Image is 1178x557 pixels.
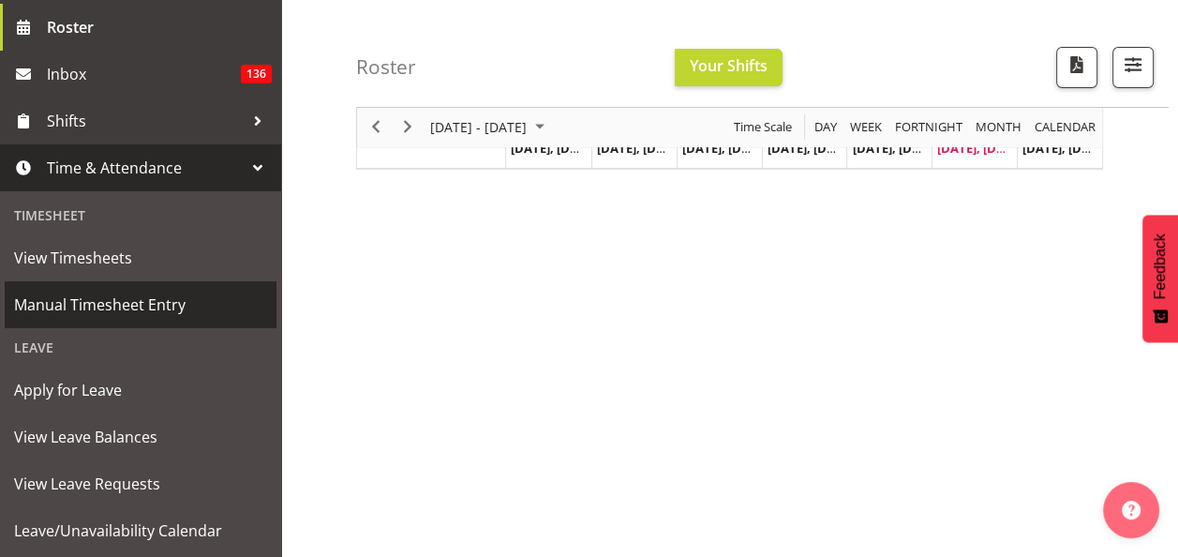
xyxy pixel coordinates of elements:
img: help-xxl-2.png [1122,501,1141,519]
span: Week [848,116,884,140]
span: Shifts [47,107,244,135]
div: Timesheet [5,196,276,234]
button: Download a PDF of the roster according to the set date range. [1056,47,1097,88]
span: Apply for Leave [14,376,267,404]
button: Time Scale [731,116,796,140]
div: September 22 - 28, 2025 [424,108,556,147]
span: [DATE], [DATE] [1022,140,1108,157]
button: September 2025 [427,116,553,140]
span: Your Shifts [690,55,768,76]
button: Filter Shifts [1112,47,1154,88]
button: Month [1032,116,1099,140]
span: calendar [1033,116,1097,140]
span: View Leave Balances [14,423,267,451]
span: Time Scale [732,116,794,140]
button: Previous [364,116,389,140]
span: [DATE], [DATE] [511,140,605,157]
div: previous period [360,108,392,147]
span: Month [974,116,1023,140]
span: 136 [241,65,272,83]
span: Feedback [1152,233,1169,299]
a: Manual Timesheet Entry [5,281,276,328]
button: Timeline Day [812,116,841,140]
a: View Leave Requests [5,460,276,507]
a: View Leave Balances [5,414,276,460]
span: Manual Timesheet Entry [14,291,267,319]
button: Fortnight [892,116,966,140]
span: Roster [47,13,272,41]
span: [DATE], [DATE] [597,140,682,157]
span: [DATE], [DATE] [682,140,768,157]
span: Day [813,116,839,140]
span: Fortnight [893,116,964,140]
span: Time & Attendance [47,154,244,182]
span: [DATE], [DATE] [852,140,937,157]
button: Timeline Month [973,116,1025,140]
button: Your Shifts [675,49,783,86]
span: Leave/Unavailability Calendar [14,517,267,545]
span: [DATE] - [DATE] [428,116,529,140]
span: [DATE], [DATE] [768,140,853,157]
div: Leave [5,328,276,367]
span: View Timesheets [14,244,267,272]
h4: Roster [356,56,416,78]
span: [DATE], [DATE] [937,140,1022,157]
button: Next [395,116,421,140]
a: View Timesheets [5,234,276,281]
span: Inbox [47,60,241,88]
button: Timeline Week [847,116,886,140]
a: Apply for Leave [5,367,276,414]
button: Feedback - Show survey [1142,215,1178,342]
div: next period [392,108,424,147]
a: Leave/Unavailability Calendar [5,507,276,554]
span: View Leave Requests [14,470,267,498]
